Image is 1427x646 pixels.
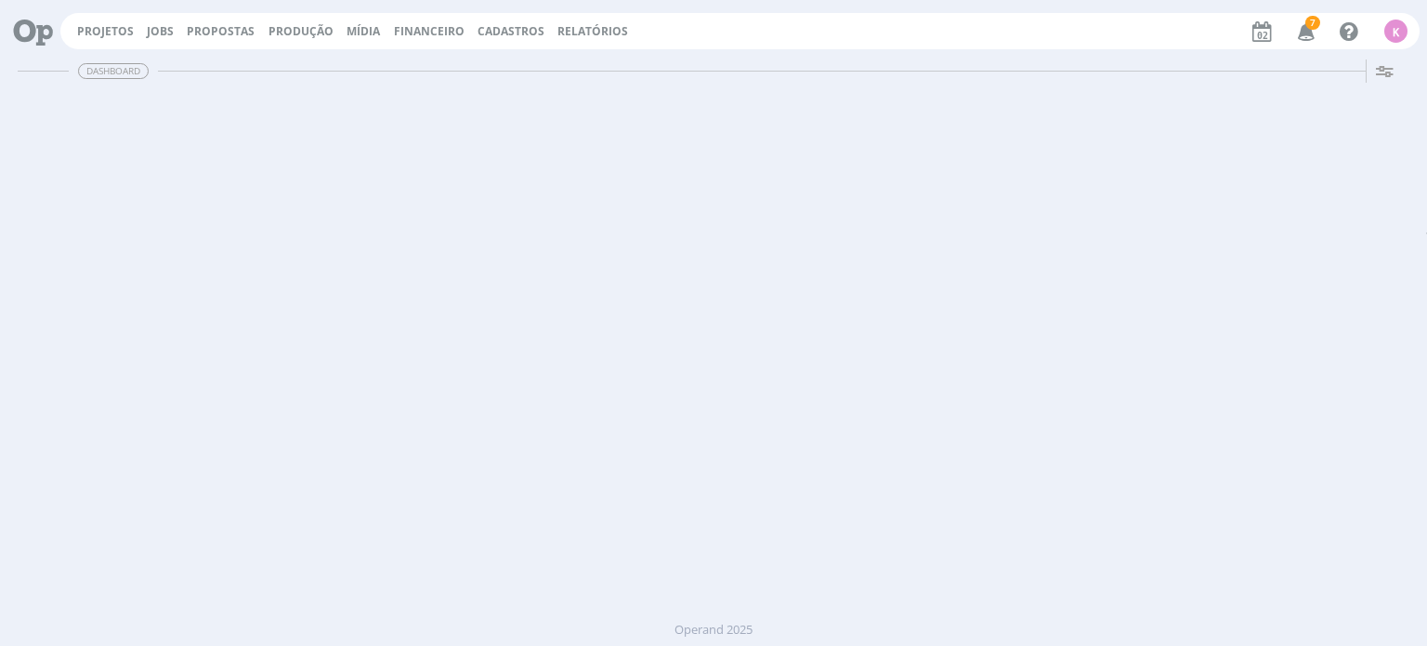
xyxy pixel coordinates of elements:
[147,23,174,39] a: Jobs
[268,23,334,39] a: Produção
[388,24,470,39] button: Financeiro
[347,23,380,39] a: Mídia
[394,23,465,39] a: Financeiro
[1383,15,1408,47] button: K
[263,24,339,39] button: Produção
[557,23,628,39] a: Relatórios
[1305,16,1320,30] span: 7
[181,24,260,39] button: Propostas
[1286,15,1324,48] button: 7
[341,24,386,39] button: Mídia
[472,24,550,39] button: Cadastros
[77,23,134,39] a: Projetos
[478,23,544,39] span: Cadastros
[78,63,149,79] span: Dashboard
[1384,20,1407,43] div: K
[552,24,634,39] button: Relatórios
[187,23,255,39] span: Propostas
[72,24,139,39] button: Projetos
[141,24,179,39] button: Jobs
